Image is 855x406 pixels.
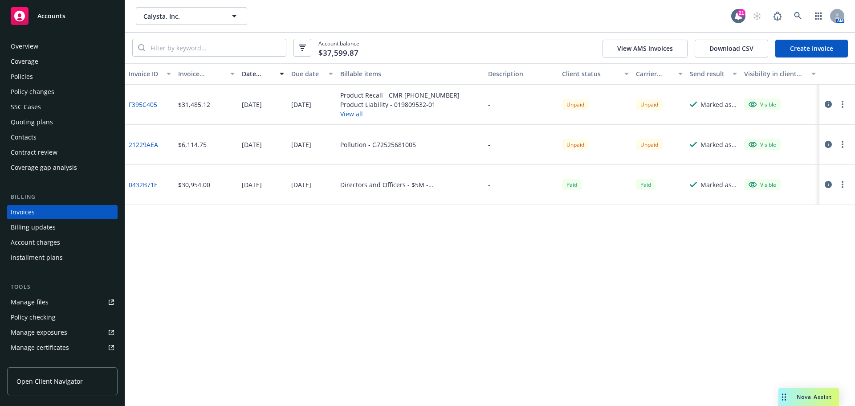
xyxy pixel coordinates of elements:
div: Installment plans [11,250,63,265]
div: Visible [749,100,776,108]
div: Overview [11,39,38,53]
div: Coverage [11,54,38,69]
div: Drag to move [778,388,790,406]
div: [DATE] [291,100,311,109]
div: Send result [690,69,727,78]
button: Visibility in client dash [741,63,819,85]
div: Policies [11,70,33,84]
a: F395C405 [129,100,157,109]
a: Policy changes [7,85,118,99]
a: Installment plans [7,250,118,265]
button: Invoice ID [125,63,175,85]
a: Coverage gap analysis [7,160,118,175]
div: Unpaid [562,99,589,110]
a: SSC Cases [7,100,118,114]
a: Report a Bug [769,7,786,25]
button: Calysta, Inc. [136,7,247,25]
a: Manage files [7,295,118,309]
button: Download CSV [695,40,768,57]
button: Billable items [337,63,484,85]
div: Invoice amount [178,69,225,78]
div: Billable items [340,69,481,78]
a: Account charges [7,235,118,250]
a: Policies [7,70,118,84]
div: [DATE] [242,180,262,189]
div: Visible [749,140,776,148]
div: Policy checking [11,310,56,324]
div: SSC Cases [11,100,41,114]
span: Accounts [37,12,65,20]
div: Account charges [11,235,60,250]
svg: Search [138,44,145,51]
div: - [488,140,490,149]
div: [DATE] [242,100,262,109]
div: Paid [636,179,655,190]
div: Product Liability - 019809532-01 [340,100,460,109]
button: View AMS invoices [603,40,688,57]
div: Invoice ID [129,69,161,78]
button: View all [340,109,460,119]
a: Policy checking [7,310,118,324]
div: Contacts [11,130,37,144]
div: Marked as sent [700,100,737,109]
div: Client status [562,69,619,78]
span: $37,599.87 [318,47,358,59]
div: Carrier status [636,69,673,78]
a: Start snowing [748,7,766,25]
a: Contacts [7,130,118,144]
div: Contract review [11,145,57,160]
div: Manage exposures [11,325,67,340]
div: Visible [749,180,776,189]
div: Pollution - G72525681005 [340,140,416,149]
button: Nova Assist [778,388,839,406]
div: Paid [562,179,582,190]
span: Nova Assist [797,393,832,401]
a: Manage claims [7,356,118,370]
button: Invoice amount [175,63,239,85]
div: Product Recall - CMR [PHONE_NUMBER] [340,90,460,100]
div: Billing [7,193,118,201]
div: Manage files [11,295,49,309]
div: Marked as sent [700,180,737,189]
button: Send result [686,63,741,85]
button: Description [484,63,558,85]
a: Manage exposures [7,325,118,340]
a: Coverage [7,54,118,69]
div: Description [488,69,555,78]
div: Invoices [11,205,35,219]
span: Open Client Navigator [16,377,83,386]
button: Carrier status [632,63,687,85]
div: Visibility in client dash [744,69,806,78]
div: Date issued [242,69,274,78]
div: 21 [737,9,745,17]
div: Unpaid [636,99,663,110]
div: Tools [7,283,118,291]
a: Search [789,7,807,25]
button: Due date [288,63,337,85]
button: Date issued [238,63,288,85]
a: Switch app [810,7,827,25]
div: Manage claims [11,356,56,370]
a: 21229AEA [129,140,158,149]
div: [DATE] [242,140,262,149]
div: [DATE] [291,140,311,149]
a: Manage certificates [7,340,118,355]
div: Directors and Officers - $5M - MAP30073602100 [340,180,481,189]
div: - [488,100,490,109]
a: Overview [7,39,118,53]
div: [DATE] [291,180,311,189]
div: Unpaid [636,139,663,150]
a: Create Invoice [775,40,848,57]
a: Quoting plans [7,115,118,129]
div: Quoting plans [11,115,53,129]
div: Billing updates [11,220,56,234]
div: - [488,180,490,189]
a: Accounts [7,4,118,29]
a: Billing updates [7,220,118,234]
div: $31,485.12 [178,100,210,109]
div: $6,114.75 [178,140,207,149]
input: Filter by keyword... [145,39,286,56]
a: Contract review [7,145,118,160]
